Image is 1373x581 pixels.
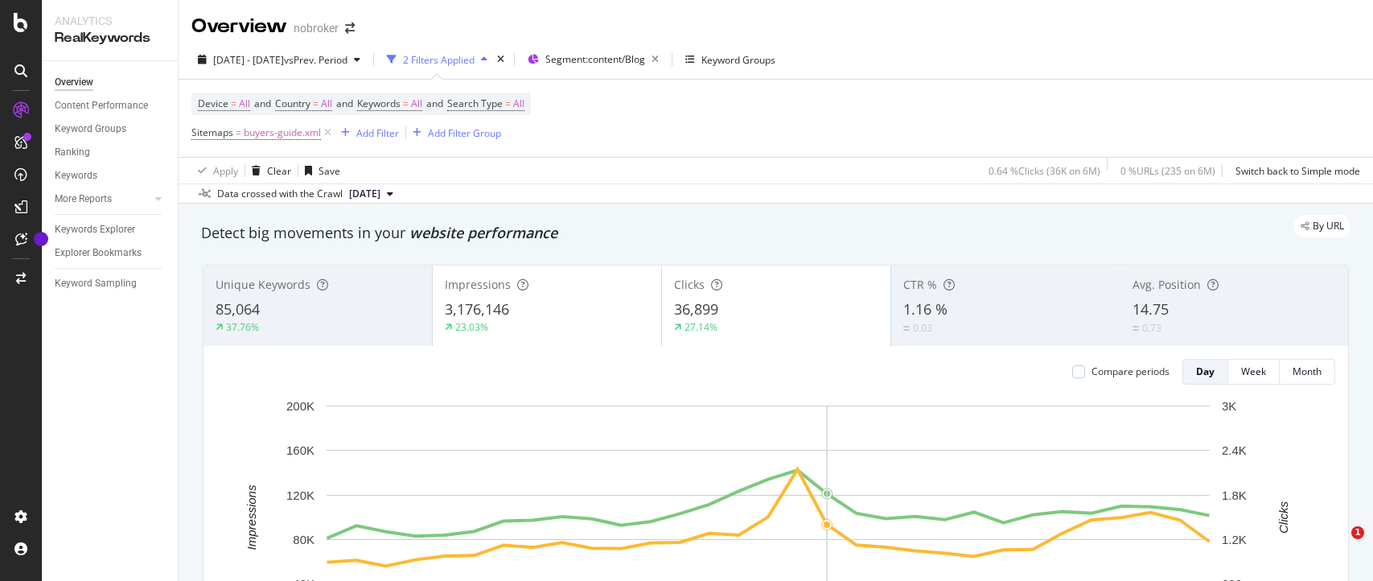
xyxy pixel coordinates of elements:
div: nobroker [294,20,339,36]
div: Overview [55,74,93,91]
button: Apply [191,158,238,183]
span: = [231,97,236,110]
span: All [321,93,332,115]
div: Data crossed with the Crawl [217,187,343,201]
span: 2025 Jul. 7th [349,187,380,201]
span: CTR % [903,277,937,292]
span: = [236,126,241,139]
div: Overview [191,13,287,40]
div: 0.64 % Clicks ( 36K on 6M ) [989,164,1100,178]
text: Clicks [1276,501,1290,533]
div: Explorer Bookmarks [55,245,142,262]
button: Day [1182,359,1228,385]
div: Clear [267,164,291,178]
div: 0.03 [913,321,932,335]
button: Clear [245,158,291,183]
button: Keyword Groups [679,47,782,72]
div: Keyword Groups [55,121,126,138]
span: and [336,97,353,110]
button: Switch back to Simple mode [1229,158,1360,183]
span: 1.16 % [903,299,948,319]
div: 37.76% [226,320,259,334]
span: Sitemaps [191,126,233,139]
text: 120K [286,488,314,502]
span: 14.75 [1133,299,1169,319]
img: Equal [903,326,910,331]
span: = [313,97,319,110]
div: Content Performance [55,97,148,114]
a: Explorer Bookmarks [55,245,166,262]
div: Apply [213,164,238,178]
span: 36,899 [674,299,718,319]
span: Segment: content/Blog [545,52,645,66]
div: 0 % URLs ( 235 on 6M ) [1120,164,1215,178]
span: Avg. Position [1133,277,1201,292]
span: All [239,93,250,115]
button: Save [298,158,340,183]
div: RealKeywords [55,29,165,47]
span: Keywords [357,97,401,110]
a: Keywords [55,167,166,184]
button: [DATE] [343,184,400,204]
div: times [494,52,508,68]
a: Ranking [55,144,166,161]
text: 80K [293,533,314,546]
div: 0.73 [1142,321,1161,335]
div: Day [1196,365,1215,378]
div: Month [1293,365,1322,378]
span: 85,064 [216,299,260,319]
text: 1.2K [1222,533,1247,546]
a: More Reports [55,191,150,208]
span: 3,176,146 [445,299,509,319]
div: Keyword Groups [701,53,775,67]
text: 1.8K [1222,488,1247,502]
a: Keyword Sampling [55,275,166,292]
span: 1 [1351,526,1364,539]
div: 2 Filters Applied [403,53,475,67]
button: Month [1280,359,1335,385]
button: [DATE] - [DATE]vsPrev. Period [191,47,367,72]
div: Keywords [55,167,97,184]
div: Add Filter Group [428,126,501,140]
div: Keyword Sampling [55,275,137,292]
span: = [505,97,511,110]
button: Segment:content/Blog [521,47,665,72]
text: 200K [286,399,314,413]
a: Overview [55,74,166,91]
text: 160K [286,443,314,457]
span: All [411,93,422,115]
span: Search Type [447,97,503,110]
text: 2.4K [1222,443,1247,457]
button: 2 Filters Applied [380,47,494,72]
button: Add Filter [335,123,399,142]
a: Keywords Explorer [55,221,166,238]
span: Clicks [674,277,705,292]
div: More Reports [55,191,112,208]
a: Keyword Groups [55,121,166,138]
span: and [254,97,271,110]
div: Ranking [55,144,90,161]
span: = [403,97,409,110]
div: Compare periods [1091,365,1170,378]
span: Device [198,97,228,110]
button: Add Filter Group [406,123,501,142]
button: Week [1228,359,1280,385]
div: Tooltip anchor [34,232,48,246]
span: and [426,97,443,110]
div: arrow-right-arrow-left [345,23,355,34]
span: By URL [1313,221,1344,231]
span: All [513,93,524,115]
div: Save [319,164,340,178]
div: Switch back to Simple mode [1235,164,1360,178]
text: 3K [1222,399,1236,413]
div: Week [1241,365,1266,378]
img: Equal [1133,326,1139,331]
span: Country [275,97,310,110]
span: Unique Keywords [216,277,310,292]
span: [DATE] - [DATE] [213,53,284,67]
div: 23.03% [455,320,488,334]
iframe: Intercom live chat [1318,526,1357,565]
span: Impressions [445,277,511,292]
text: Impressions [245,484,258,550]
a: Content Performance [55,97,166,114]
